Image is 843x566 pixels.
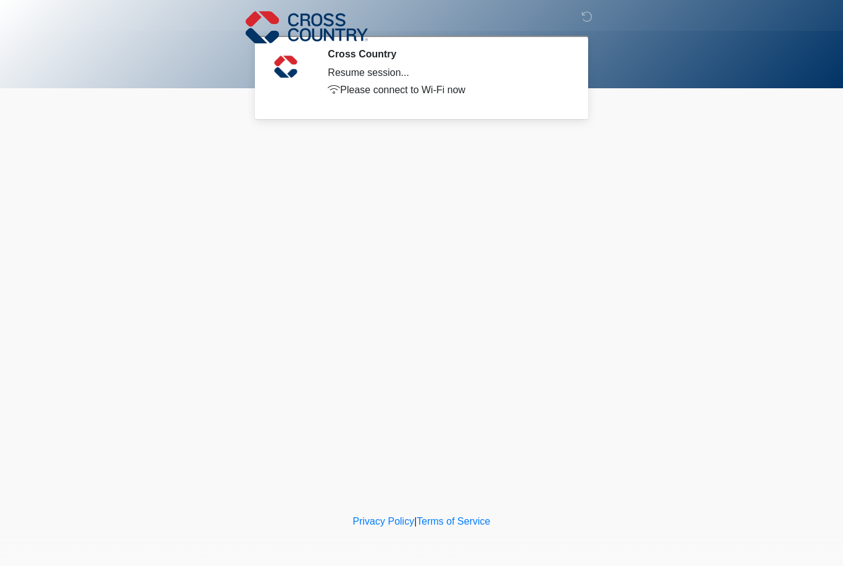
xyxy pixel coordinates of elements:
[353,516,415,526] a: Privacy Policy
[246,9,368,45] img: Cross Country Logo
[414,516,417,526] a: |
[267,48,304,85] img: Agent Avatar
[328,65,567,80] div: Resume session...
[328,83,567,98] p: Please connect to Wi-Fi now
[417,516,490,526] a: Terms of Service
